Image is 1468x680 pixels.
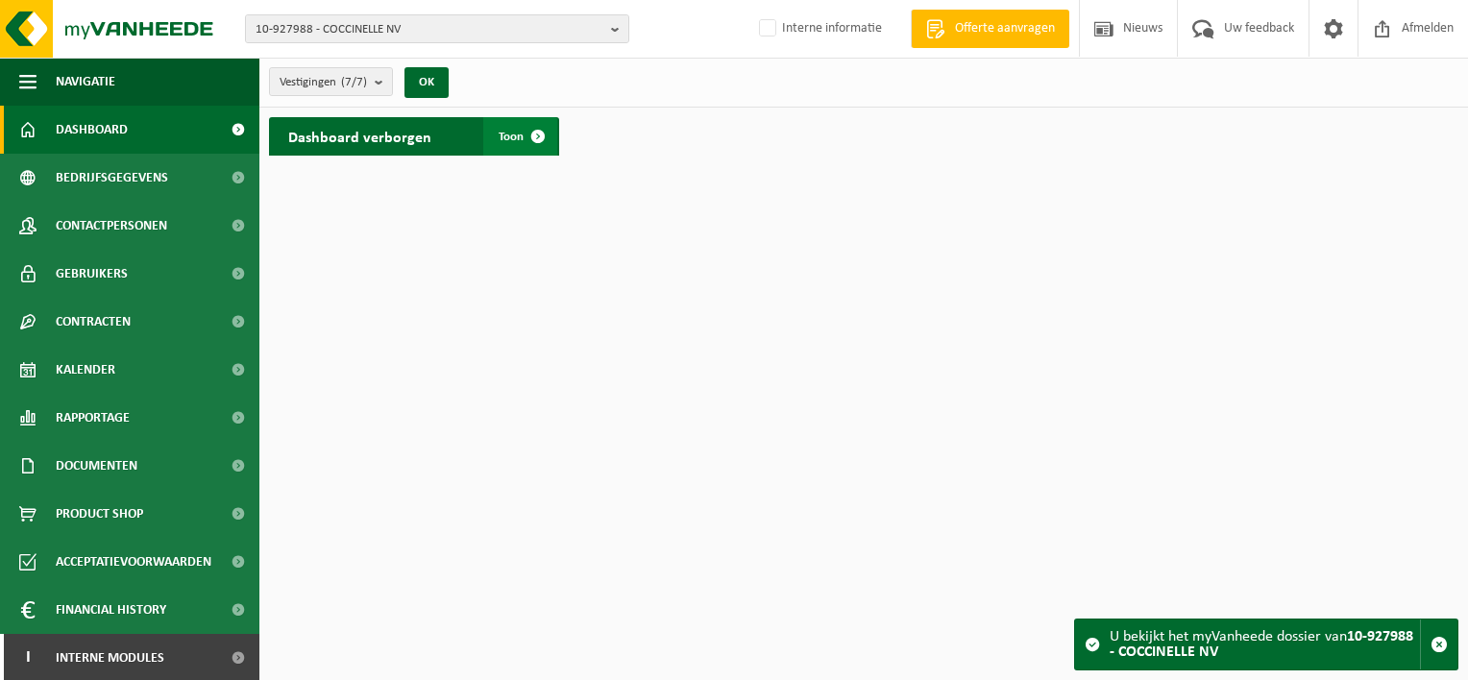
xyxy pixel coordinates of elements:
label: Interne informatie [755,14,882,43]
span: Contracten [56,298,131,346]
span: Offerte aanvragen [950,19,1060,38]
span: Navigatie [56,58,115,106]
span: Vestigingen [280,68,367,97]
span: Rapportage [56,394,130,442]
div: U bekijkt het myVanheede dossier van [1110,619,1420,669]
span: Documenten [56,442,137,490]
h2: Dashboard verborgen [269,117,451,155]
span: Contactpersonen [56,202,167,250]
a: Offerte aanvragen [911,10,1069,48]
span: Toon [499,131,524,143]
span: Acceptatievoorwaarden [56,538,211,586]
button: Vestigingen(7/7) [269,67,393,96]
span: Product Shop [56,490,143,538]
span: Financial History [56,586,166,634]
span: Gebruikers [56,250,128,298]
span: Dashboard [56,106,128,154]
strong: 10-927988 - COCCINELLE NV [1110,629,1413,660]
count: (7/7) [341,76,367,88]
a: Toon [483,117,557,156]
span: 10-927988 - COCCINELLE NV [256,15,603,44]
button: 10-927988 - COCCINELLE NV [245,14,629,43]
button: OK [404,67,449,98]
span: Bedrijfsgegevens [56,154,168,202]
span: Kalender [56,346,115,394]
